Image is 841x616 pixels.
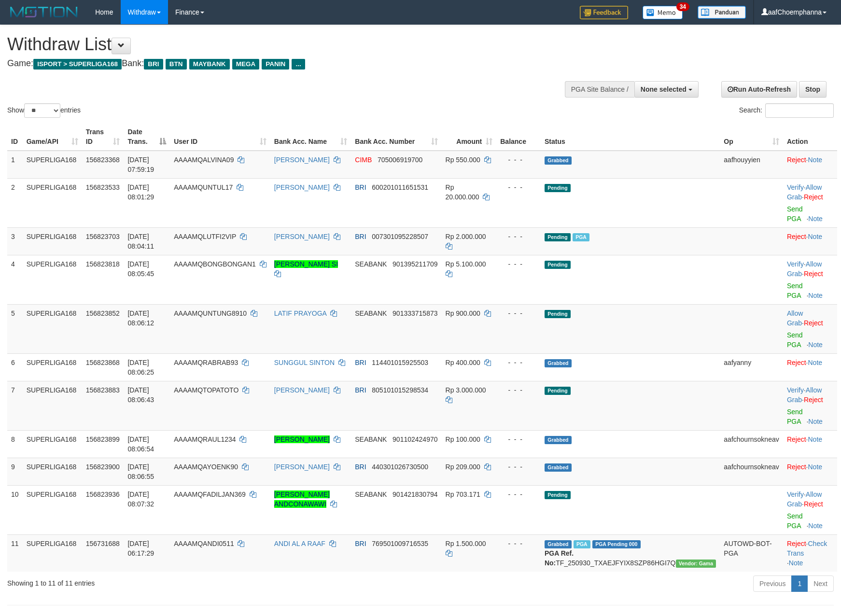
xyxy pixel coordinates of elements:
[720,123,783,151] th: Op: activate to sort column ascending
[787,183,822,201] span: ·
[274,309,326,317] a: LATIF PRAYOGA
[500,462,537,472] div: - - -
[274,435,330,443] a: [PERSON_NAME]
[787,282,803,299] a: Send PGA
[392,435,437,443] span: Copy 901102424970 to clipboard
[23,227,82,255] td: SUPERLIGA168
[787,490,822,508] a: Allow Grab
[7,458,23,485] td: 9
[783,123,837,151] th: Action
[545,387,571,395] span: Pending
[808,522,823,530] a: Note
[127,463,154,480] span: [DATE] 08:06:55
[787,408,803,425] a: Send PGA
[372,183,428,191] span: Copy 600201011651531 to clipboard
[787,156,806,164] a: Reject
[372,463,428,471] span: Copy 440301026730500 to clipboard
[808,233,823,240] a: Note
[720,353,783,381] td: aafyanny
[372,540,428,547] span: Copy 769501009716535 to clipboard
[174,540,234,547] span: AAAAMQANDI0511
[446,435,480,443] span: Rp 100.000
[127,309,154,327] span: [DATE] 08:06:12
[545,549,574,567] b: PGA Ref. No:
[166,59,187,70] span: BTN
[500,539,537,548] div: - - -
[23,485,82,534] td: SUPERLIGA168
[7,227,23,255] td: 3
[783,485,837,534] td: · ·
[783,534,837,572] td: · ·
[23,430,82,458] td: SUPERLIGA168
[7,430,23,458] td: 8
[174,156,234,164] span: AAAAMQALVINA09
[545,491,571,499] span: Pending
[7,178,23,227] td: 2
[7,353,23,381] td: 6
[787,540,806,547] a: Reject
[174,309,247,317] span: AAAAMQUNTUNG8910
[372,359,428,366] span: Copy 114401015925503 to clipboard
[799,81,827,98] a: Stop
[500,490,537,499] div: - - -
[274,183,330,191] a: [PERSON_NAME]
[446,233,486,240] span: Rp 2.000.000
[787,463,806,471] a: Reject
[86,490,120,498] span: 156823936
[641,85,687,93] span: None selected
[545,184,571,192] span: Pending
[783,381,837,430] td: · ·
[500,232,537,241] div: - - -
[355,359,366,366] span: BRI
[643,6,683,19] img: Button%20Memo.svg
[500,358,537,367] div: - - -
[545,261,571,269] span: Pending
[787,359,806,366] a: Reject
[351,123,441,151] th: Bank Acc. Number: activate to sort column ascending
[23,458,82,485] td: SUPERLIGA168
[808,215,823,223] a: Note
[545,436,572,444] span: Grabbed
[274,490,330,508] a: [PERSON_NAME] ANDCONAWAWI
[565,81,634,98] div: PGA Site Balance /
[127,386,154,404] span: [DATE] 08:06:43
[355,463,366,471] span: BRI
[787,183,822,201] a: Allow Grab
[808,359,823,366] a: Note
[545,156,572,165] span: Grabbed
[721,81,797,98] a: Run Auto-Refresh
[372,386,428,394] span: Copy 805101015298534 to clipboard
[808,292,823,299] a: Note
[355,156,372,164] span: CIMB
[808,418,823,425] a: Note
[355,435,387,443] span: SEABANK
[392,260,437,268] span: Copy 901395211709 to clipboard
[446,260,486,268] span: Rp 5.100.000
[23,255,82,304] td: SUPERLIGA168
[634,81,699,98] button: None selected
[86,183,120,191] span: 156823533
[86,309,120,317] span: 156823852
[23,151,82,179] td: SUPERLIGA168
[127,490,154,508] span: [DATE] 08:07:32
[783,430,837,458] td: ·
[174,463,238,471] span: AAAAMQAYOENK90
[787,386,822,404] span: ·
[446,386,486,394] span: Rp 3.000.000
[262,59,289,70] span: PANIN
[82,123,124,151] th: Trans ID: activate to sort column ascending
[86,359,120,366] span: 156823868
[545,310,571,318] span: Pending
[787,490,804,498] a: Verify
[274,260,338,268] a: [PERSON_NAME] SI
[739,103,834,118] label: Search:
[787,309,803,327] a: Allow Grab
[7,485,23,534] td: 10
[7,381,23,430] td: 7
[787,260,822,278] span: ·
[23,178,82,227] td: SUPERLIGA168
[808,156,823,164] a: Note
[545,233,571,241] span: Pending
[127,435,154,453] span: [DATE] 08:06:54
[500,259,537,269] div: - - -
